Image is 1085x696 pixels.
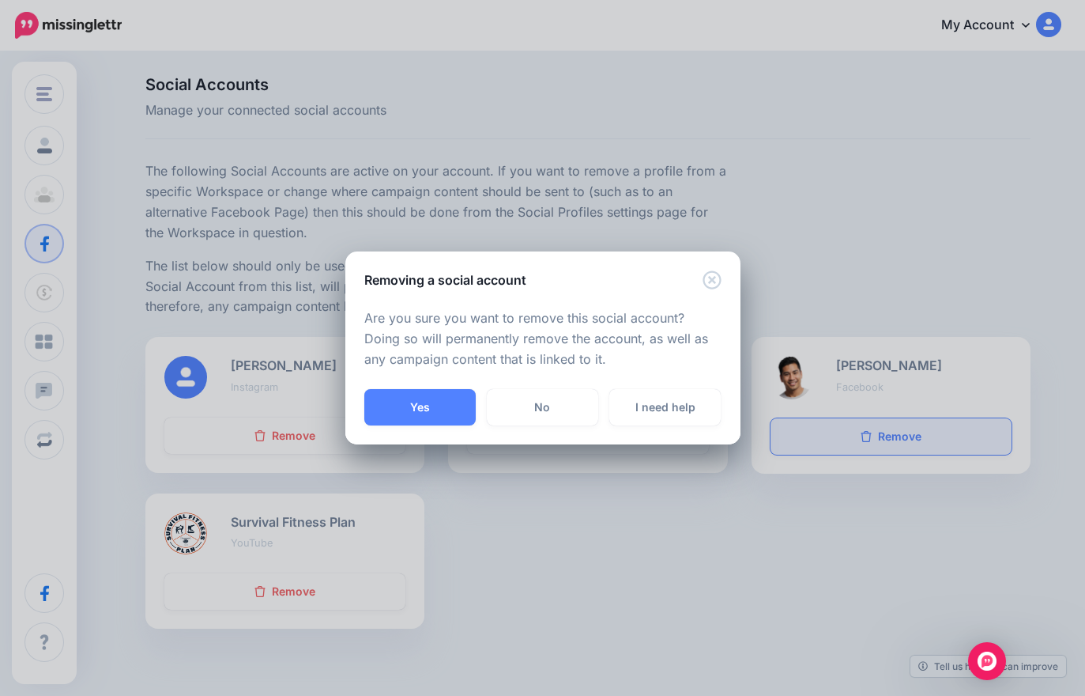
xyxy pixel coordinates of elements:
a: No [487,389,598,426]
p: Are you sure you want to remove this social account? Doing so will permanently remove the account... [364,308,721,370]
h5: Removing a social account [364,270,526,289]
a: I need help [609,389,721,426]
div: Open Intercom Messenger [968,642,1006,680]
button: Yes [364,389,476,426]
button: Close [703,270,721,290]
